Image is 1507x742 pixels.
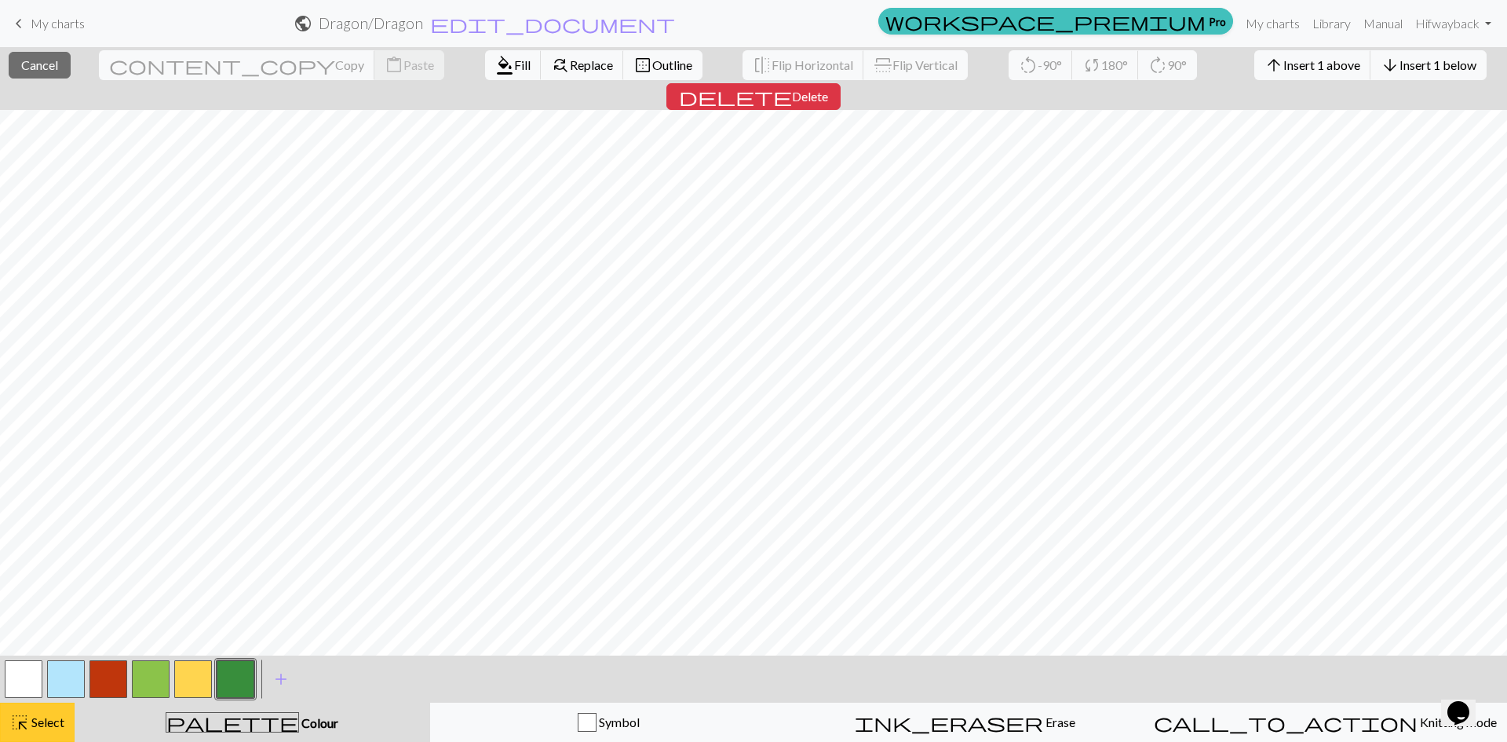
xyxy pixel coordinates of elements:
span: Replace [570,57,613,72]
span: sync [1082,54,1101,76]
span: rotate_right [1148,54,1167,76]
button: Fill [485,50,542,80]
button: -90° [1009,50,1073,80]
span: Flip Horizontal [772,57,853,72]
span: 180° [1101,57,1128,72]
span: highlight_alt [10,711,29,733]
button: Erase [786,703,1144,742]
span: Outline [652,57,692,72]
span: arrow_upward [1264,54,1283,76]
span: Flip Vertical [892,57,958,72]
span: content_copy [109,54,335,76]
span: call_to_action [1154,711,1418,733]
button: Knitting mode [1144,703,1507,742]
a: Pro [878,8,1233,35]
span: Erase [1043,715,1075,729]
span: delete [679,86,792,108]
span: flip [872,56,894,75]
button: Outline [623,50,702,80]
button: Symbol [430,703,787,742]
button: 90° [1138,50,1197,80]
button: Colour [75,703,430,742]
span: palette [166,711,298,733]
span: border_outer [633,54,652,76]
a: My charts [9,10,85,37]
button: Cancel [9,52,71,79]
span: Select [29,715,64,729]
h2: Dragon / Dragon [319,14,423,32]
span: arrow_downward [1381,54,1399,76]
span: Delete [792,89,828,104]
span: -90° [1038,57,1062,72]
span: edit_document [430,13,675,35]
button: Flip Vertical [863,50,968,80]
span: public [294,13,312,35]
button: Replace [541,50,624,80]
span: Cancel [21,57,58,72]
span: workspace_premium [885,10,1206,32]
a: Hifwayback [1409,8,1498,39]
span: keyboard_arrow_left [9,13,28,35]
iframe: chat widget [1441,679,1491,726]
button: Insert 1 above [1254,50,1371,80]
span: rotate_left [1019,54,1038,76]
span: Fill [514,57,531,72]
span: Insert 1 above [1283,57,1360,72]
span: flip [753,54,772,76]
button: Flip Horizontal [743,50,864,80]
a: My charts [1239,8,1306,39]
button: Insert 1 below [1370,50,1487,80]
button: 180° [1072,50,1139,80]
span: Colour [299,715,338,730]
span: Insert 1 below [1399,57,1476,72]
span: format_color_fill [495,54,514,76]
button: Copy [99,50,375,80]
button: Delete [666,83,841,110]
span: ink_eraser [855,711,1043,733]
span: find_replace [551,54,570,76]
a: Library [1306,8,1357,39]
span: Knitting mode [1418,715,1497,729]
span: My charts [31,16,85,31]
span: Copy [335,57,364,72]
span: Symbol [597,715,640,729]
span: 90° [1167,57,1187,72]
span: add [272,668,290,690]
a: Manual [1357,8,1409,39]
